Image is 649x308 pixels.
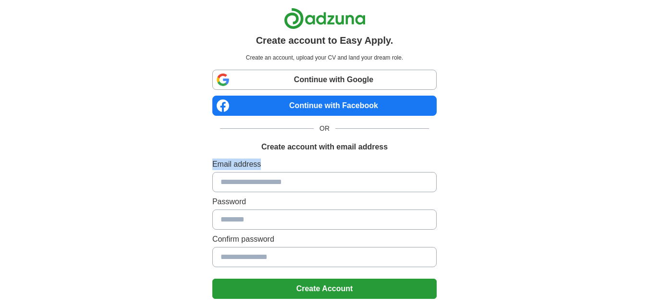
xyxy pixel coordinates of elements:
[212,70,437,90] a: Continue with Google
[314,123,335,134] span: OR
[212,159,437,170] label: Email address
[212,96,437,116] a: Continue with Facebook
[214,53,435,62] p: Create an account, upload your CV and land your dream role.
[212,234,437,245] label: Confirm password
[212,279,437,299] button: Create Account
[212,196,437,208] label: Password
[284,8,366,29] img: Adzuna logo
[261,141,388,153] h1: Create account with email address
[256,33,393,48] h1: Create account to Easy Apply.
